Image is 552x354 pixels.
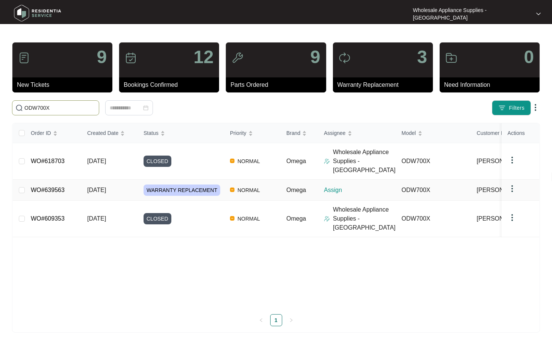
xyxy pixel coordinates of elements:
span: Customer Name [477,129,515,137]
span: left [259,318,263,322]
img: dropdown arrow [508,184,517,193]
span: Status [144,129,159,137]
span: NORMAL [234,214,263,223]
p: Wholesale Appliance Supplies - [GEOGRAPHIC_DATA] [333,148,396,175]
img: Vercel Logo [230,159,234,163]
button: left [255,314,267,326]
span: [PERSON_NAME] [477,186,526,195]
p: Bookings Confirmed [124,80,219,89]
p: 9 [310,48,321,66]
img: icon [231,52,243,64]
th: Created Date [81,123,138,143]
p: New Tickets [17,80,112,89]
span: CLOSED [144,156,171,167]
a: WO#609353 [31,215,65,222]
img: icon [125,52,137,64]
input: Search by Order Id, Assignee Name, Customer Name, Brand and Model [24,104,96,112]
img: icon [18,52,30,64]
th: Model [396,123,471,143]
span: [DATE] [87,187,106,193]
p: 12 [194,48,213,66]
img: dropdown arrow [508,213,517,222]
span: [DATE] [87,158,106,164]
th: Status [138,123,224,143]
span: [DATE] [87,215,106,222]
span: Priority [230,129,247,137]
p: Warranty Replacement [337,80,433,89]
img: icon [445,52,457,64]
span: Order ID [31,129,51,137]
li: Previous Page [255,314,267,326]
span: Brand [286,129,300,137]
span: [PERSON_NAME] [477,157,526,166]
li: Next Page [285,314,297,326]
img: Vercel Logo [230,216,234,221]
span: Created Date [87,129,118,137]
img: Assigner Icon [324,158,330,164]
td: ODW700X [396,180,471,201]
button: right [285,314,297,326]
p: Need Information [444,80,540,89]
button: filter iconFilters [492,100,531,115]
span: right [289,318,293,322]
a: WO#618703 [31,158,65,164]
span: Filters [509,104,525,112]
img: filter icon [498,104,506,112]
img: dropdown arrow [536,12,541,16]
p: Assign [324,186,396,195]
img: dropdown arrow [508,156,517,165]
span: NORMAL [234,157,263,166]
th: Actions [502,123,539,143]
th: Brand [280,123,318,143]
span: Assignee [324,129,346,137]
a: 1 [271,315,282,326]
th: Customer Name [471,123,546,143]
img: residentia service logo [11,2,64,24]
th: Assignee [318,123,396,143]
span: Model [402,129,416,137]
p: 0 [524,48,534,66]
a: WO#639563 [31,187,65,193]
span: CLOSED [144,213,171,224]
img: search-icon [15,104,23,112]
img: Assigner Icon [324,216,330,222]
img: Vercel Logo [230,188,234,192]
th: Order ID [25,123,81,143]
span: Omega [286,215,306,222]
span: NORMAL [234,186,263,195]
th: Priority [224,123,280,143]
span: Omega [286,187,306,193]
p: Wholesale Appliance Supplies - [GEOGRAPHIC_DATA] [333,205,396,232]
span: Omega [286,158,306,164]
p: 3 [417,48,427,66]
span: [PERSON_NAME]... [477,214,531,223]
img: icon [339,52,351,64]
p: Parts Ordered [230,80,326,89]
span: WARRANTY REPLACEMENT [144,185,220,196]
td: ODW700X [396,201,471,237]
img: dropdown arrow [531,103,540,112]
p: Wholesale Appliance Supplies - [GEOGRAPHIC_DATA] [413,6,529,21]
td: ODW700X [396,143,471,180]
p: 9 [97,48,107,66]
